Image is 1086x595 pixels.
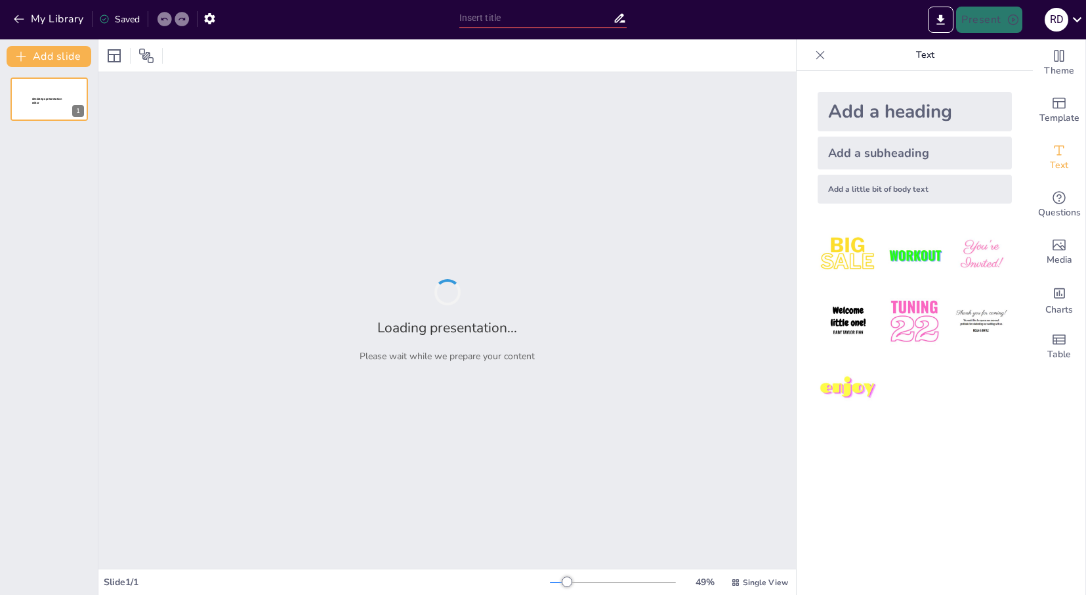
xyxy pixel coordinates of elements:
[1039,111,1079,125] span: Template
[1045,8,1068,32] div: R D
[1033,323,1085,370] div: Add a table
[689,576,721,588] div: 49 %
[1050,158,1068,173] span: Text
[884,225,945,286] img: 2.jpeg
[99,13,140,26] div: Saved
[1047,253,1072,267] span: Media
[1033,229,1085,276] div: Add images, graphics, shapes or video
[743,577,788,588] span: Single View
[928,7,953,33] button: Export to PowerPoint
[138,48,154,64] span: Position
[1033,87,1085,134] div: Add ready made slides
[104,576,550,588] div: Slide 1 / 1
[32,97,62,104] span: Sendsteps presentation editor
[459,9,614,28] input: Insert title
[1038,206,1081,220] span: Questions
[951,291,1012,352] img: 6.jpeg
[818,92,1012,131] div: Add a heading
[1033,39,1085,87] div: Change the overall theme
[818,137,1012,169] div: Add a subheading
[1033,276,1085,323] div: Add charts and graphs
[1045,303,1073,317] span: Charts
[1044,64,1074,78] span: Theme
[10,9,89,30] button: My Library
[1047,347,1071,362] span: Table
[1033,181,1085,229] div: Get real-time input from your audience
[818,358,879,419] img: 7.jpeg
[360,350,535,363] p: Please wait while we prepare your content
[10,77,88,121] div: Sendsteps presentation editor1
[7,46,91,67] button: Add slide
[818,175,1012,204] div: Add a little bit of body text
[818,291,879,352] img: 4.jpeg
[1045,7,1068,33] button: R D
[377,319,517,337] h2: Loading presentation...
[72,105,84,117] div: 1
[831,39,1020,71] p: Text
[956,7,1022,33] button: Present
[1033,134,1085,181] div: Add text boxes
[951,225,1012,286] img: 3.jpeg
[884,291,945,352] img: 5.jpeg
[104,45,125,66] div: Layout
[818,225,879,286] img: 1.jpeg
